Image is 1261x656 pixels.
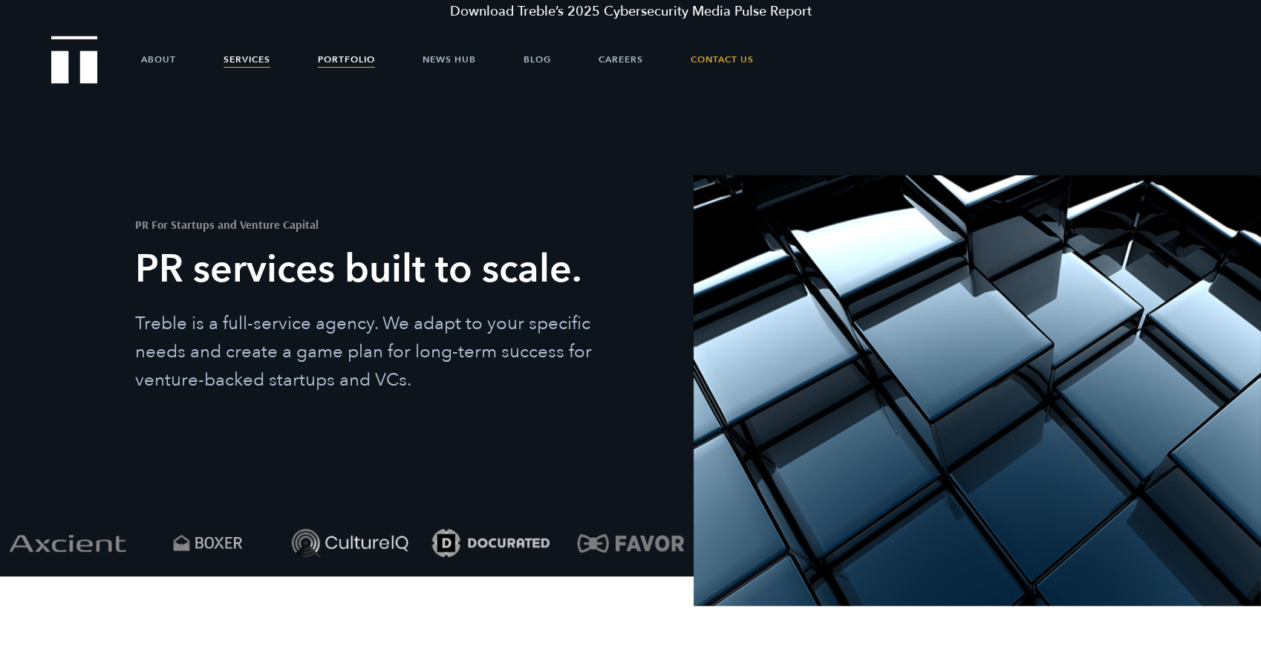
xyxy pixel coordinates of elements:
h2: PR For Startups and Venture Capital [135,218,626,230]
a: Portfolio [318,37,375,82]
img: Culture IQ logo [282,510,416,577]
a: Treble Homepage [52,37,97,82]
img: Favor logo [564,510,698,577]
img: Axcient logo [1,510,134,577]
img: Treble logo [51,36,98,83]
a: About [141,37,176,82]
h1: PR services built to scale. [135,243,626,296]
a: Careers [599,37,643,82]
img: Docurated logo [423,510,557,577]
a: News Hub [423,37,476,82]
a: Services [224,37,270,82]
img: Boxer logo [141,510,275,577]
a: Blog [524,37,551,82]
p: Treble is a full-service agency. We adapt to your specific needs and create a game plan for long-... [135,310,626,394]
a: Contact Us [691,37,754,82]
